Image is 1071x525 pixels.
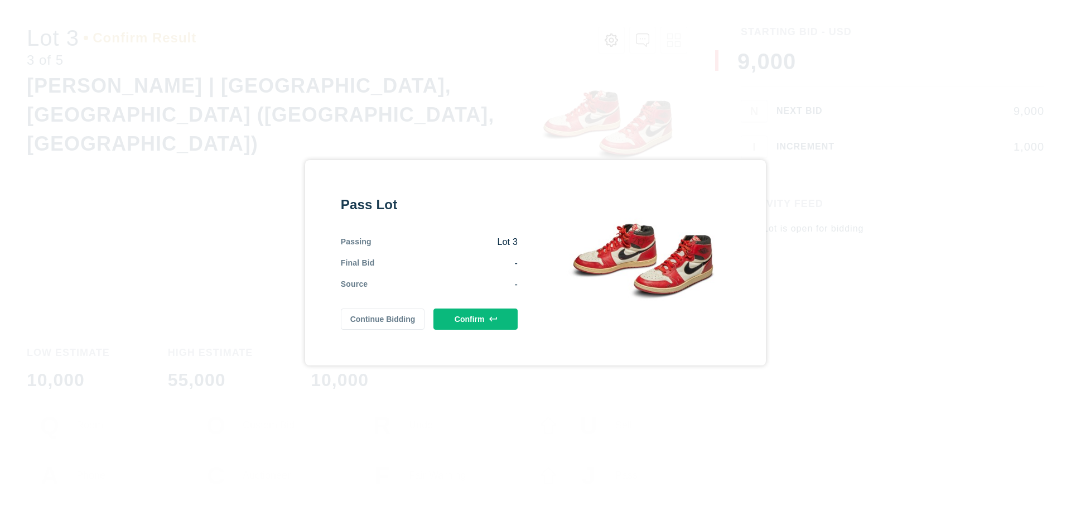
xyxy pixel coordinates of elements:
[341,236,372,248] div: Passing
[341,309,425,330] button: Continue Bidding
[433,309,518,330] button: Confirm
[341,278,368,291] div: Source
[341,196,518,214] div: Pass Lot
[341,257,375,269] div: Final Bid
[375,257,518,269] div: -
[368,278,518,291] div: -
[372,236,518,248] div: Lot 3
